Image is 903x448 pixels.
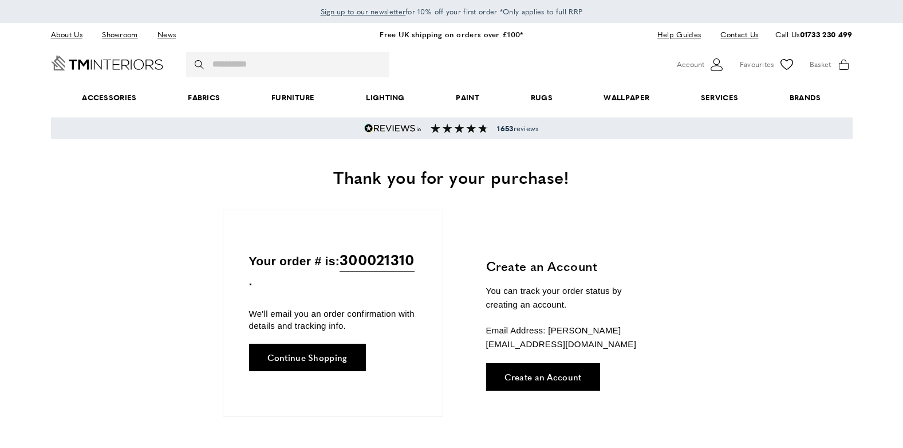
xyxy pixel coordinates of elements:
span: for 10% off your first order *Only applies to full RRP [321,6,583,17]
a: Showroom [93,27,146,42]
span: Accessories [56,80,162,115]
span: reviews [497,124,538,133]
strong: 1653 [497,123,513,133]
a: 01733 230 499 [800,29,853,40]
a: News [149,27,184,42]
a: Create an Account [486,363,600,391]
p: You can track your order status by creating an account. [486,284,655,312]
p: We'll email you an order confirmation with details and tracking info. [249,308,417,332]
a: About Us [51,27,91,42]
a: Favourites [740,56,795,73]
a: Contact Us [712,27,758,42]
a: Lighting [341,80,431,115]
a: Brands [764,80,846,115]
a: Free UK shipping on orders over £100* [380,29,523,40]
h3: Create an Account [486,257,655,275]
span: Favourites [740,58,774,70]
a: Help Guides [649,27,709,42]
span: Continue Shopping [267,353,348,361]
img: Reviews section [431,124,488,133]
img: Reviews.io 5 stars [364,124,421,133]
p: Call Us [775,29,852,41]
a: Paint [431,80,505,115]
a: Continue Shopping [249,344,366,371]
a: Go to Home page [51,56,163,70]
span: 300021310 [340,248,415,272]
button: Search [195,52,206,77]
button: Customer Account [677,56,725,73]
span: Account [677,58,704,70]
span: Thank you for your purchase! [333,164,569,189]
p: Email Address: [PERSON_NAME][EMAIL_ADDRESS][DOMAIN_NAME] [486,324,655,351]
a: Wallpaper [578,80,675,115]
a: Services [675,80,764,115]
a: Sign up to our newsletter [321,6,406,17]
p: Your order # is: . [249,248,417,291]
a: Rugs [505,80,578,115]
a: Fabrics [162,80,246,115]
span: Create an Account [504,372,582,381]
a: Furniture [246,80,340,115]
